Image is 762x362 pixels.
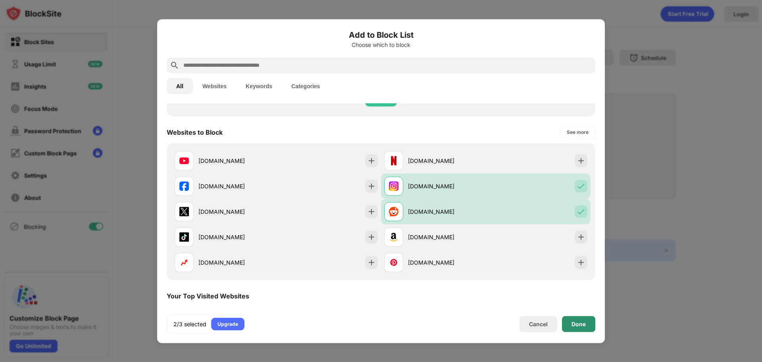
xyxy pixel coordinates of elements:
img: favicons [179,232,189,242]
div: 2/3 selected [173,320,206,328]
div: Done [571,321,586,327]
img: favicons [179,207,189,216]
img: search.svg [170,60,179,70]
div: [DOMAIN_NAME] [198,182,276,190]
div: [DOMAIN_NAME] [198,157,276,165]
div: [DOMAIN_NAME] [198,258,276,267]
div: [DOMAIN_NAME] [408,207,486,216]
img: favicons [389,207,398,216]
img: favicons [389,232,398,242]
div: Your Top Visited Websites [167,292,249,300]
button: Websites [193,78,236,94]
div: [DOMAIN_NAME] [408,182,486,190]
div: [DOMAIN_NAME] [408,258,486,267]
div: [DOMAIN_NAME] [408,157,486,165]
img: favicons [389,257,398,267]
h6: Add to Block List [167,29,595,41]
div: Choose which to block [167,41,595,48]
div: [DOMAIN_NAME] [198,207,276,216]
img: favicons [179,156,189,165]
div: [DOMAIN_NAME] [408,233,486,241]
img: favicons [389,156,398,165]
div: Websites to Block [167,128,223,136]
div: See more [567,128,589,136]
img: favicons [389,181,398,191]
button: All [167,78,193,94]
div: Cancel [529,321,548,327]
button: Categories [282,78,329,94]
img: favicons [179,181,189,191]
img: favicons [179,257,189,267]
div: Upgrade [217,320,238,328]
div: [DOMAIN_NAME] [198,233,276,241]
button: Keywords [236,78,282,94]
